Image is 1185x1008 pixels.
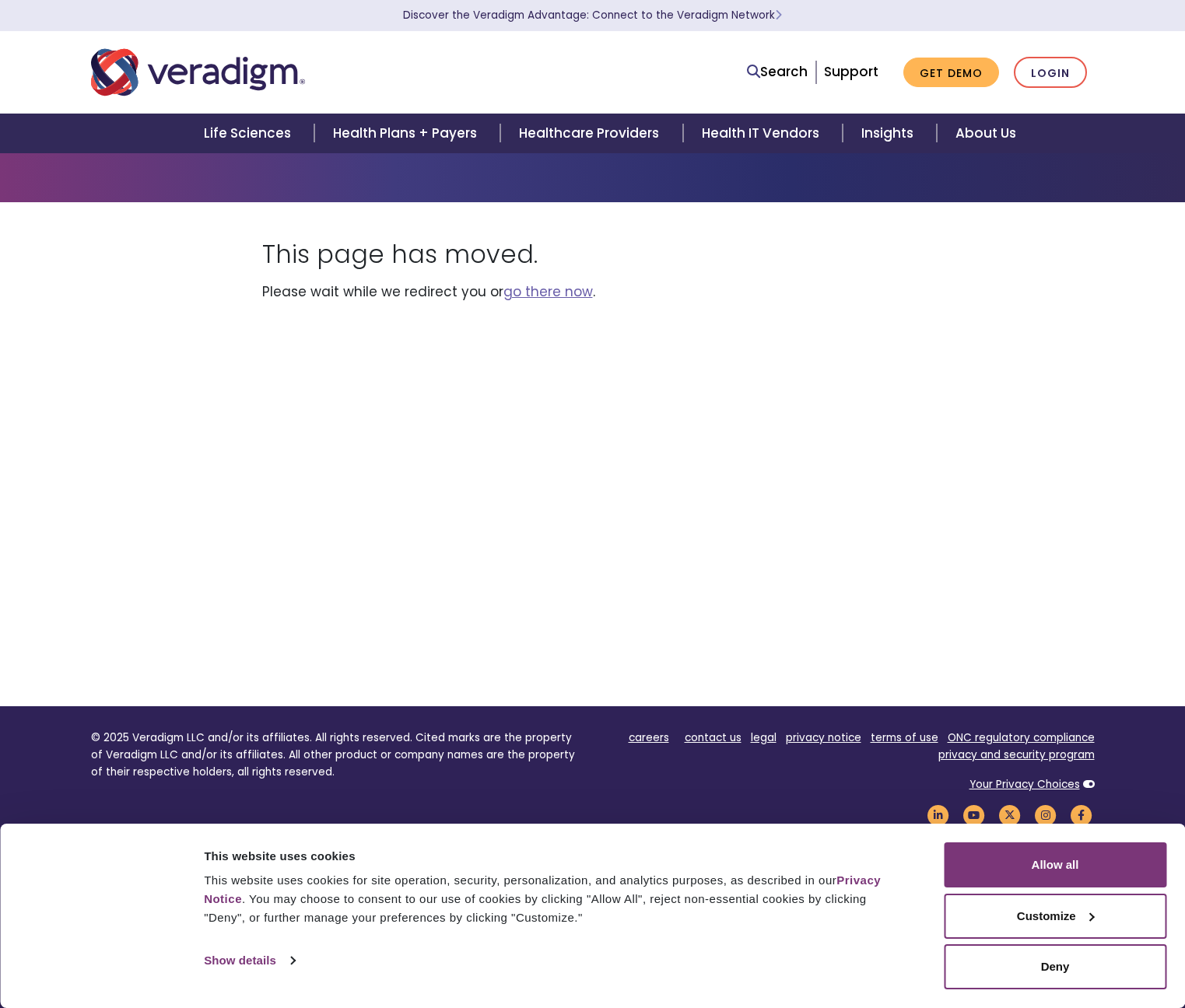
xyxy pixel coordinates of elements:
a: Healthcare Providers [500,114,682,153]
button: Deny [944,944,1166,989]
a: careers [629,730,669,745]
button: Allow all [944,842,1166,887]
p: © 2025 Veradigm LLC and/or its affiliates. All rights reserved. Cited marks are the property of V... [91,730,581,780]
a: privacy notice [786,730,861,745]
a: terms of use [871,730,938,745]
a: contact us [685,730,742,745]
a: Discover the Veradigm Advantage: Connect to the Veradigm NetworkLearn More [403,8,782,23]
a: Show details [204,949,294,972]
a: About Us [937,114,1035,153]
p: Please wait while we redirect you or . [262,282,924,303]
a: Veradigm LinkedIn Link [925,808,952,823]
a: legal [751,730,777,745]
div: This website uses cookies [204,847,909,866]
a: privacy and security program [938,747,1095,762]
div: This website uses cookies for site operation, security, personalization, and analytics purposes, ... [204,871,909,927]
a: Search [747,61,808,82]
a: Veradigm Facebook Link [1068,808,1095,823]
span: Learn More [775,8,782,23]
a: Get Demo [903,58,999,88]
a: Veradigm YouTube Link [961,808,987,823]
a: Insights [843,114,937,153]
a: Health IT Vendors [683,114,843,153]
a: Login [1014,57,1087,89]
button: Customize [944,894,1166,939]
img: Veradigm logo [91,47,305,98]
h1: This page has moved. [262,240,924,269]
a: Veradigm Twitter Link [997,808,1023,823]
a: Your Privacy Choices [969,777,1080,792]
a: Veradigm Instagram Link [1032,808,1059,823]
a: Life Sciences [185,114,314,153]
a: Health Plans + Payers [314,114,500,153]
a: ONC regulatory compliance [948,730,1095,745]
a: Support [824,62,878,81]
a: go there now [503,282,593,301]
